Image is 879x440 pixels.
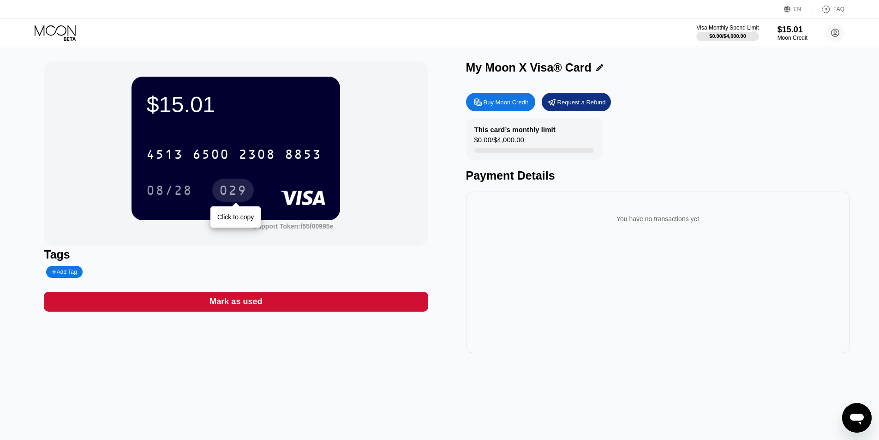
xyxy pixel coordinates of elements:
div: Mark as used [44,292,428,312]
div: 029 [219,184,247,199]
div: Payment Details [466,169,850,182]
div: Click to copy [217,213,254,221]
div: Buy Moon Credit [484,98,528,106]
div: 2308 [239,148,275,163]
div: Mark as used [209,296,262,307]
div: Visa Monthly Spend Limit$0.00/$4,000.00 [696,24,759,41]
div: My Moon X Visa® Card [466,61,592,74]
div: Visa Monthly Spend Limit [696,24,759,31]
div: Request a Refund [557,98,606,106]
div: $15.01 [777,25,807,35]
div: 4513650023088853 [141,143,327,166]
div: $15.01 [146,91,325,117]
div: This card’s monthly limit [474,126,556,133]
iframe: Button to launch messaging window [842,403,872,433]
div: 8853 [285,148,322,163]
div: Tags [44,248,428,261]
div: FAQ [833,6,844,12]
div: Moon Credit [777,35,807,41]
div: Request a Refund [542,93,611,111]
div: EN [784,5,812,14]
div: FAQ [812,5,844,14]
div: 08/28 [146,184,192,199]
div: Add Tag [46,266,82,278]
div: EN [794,6,801,12]
div: 08/28 [139,179,199,202]
div: 029 [212,179,254,202]
div: You have no transactions yet [473,206,843,232]
div: Buy Moon Credit [466,93,535,111]
div: Support Token:f55f00995e [253,223,333,230]
div: $0.00 / $4,000.00 [709,33,746,39]
div: 6500 [192,148,229,163]
div: $15.01Moon Credit [777,25,807,41]
div: $0.00 / $4,000.00 [474,136,524,148]
div: Add Tag [52,269,77,275]
div: Support Token: f55f00995e [253,223,333,230]
div: 4513 [146,148,183,163]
